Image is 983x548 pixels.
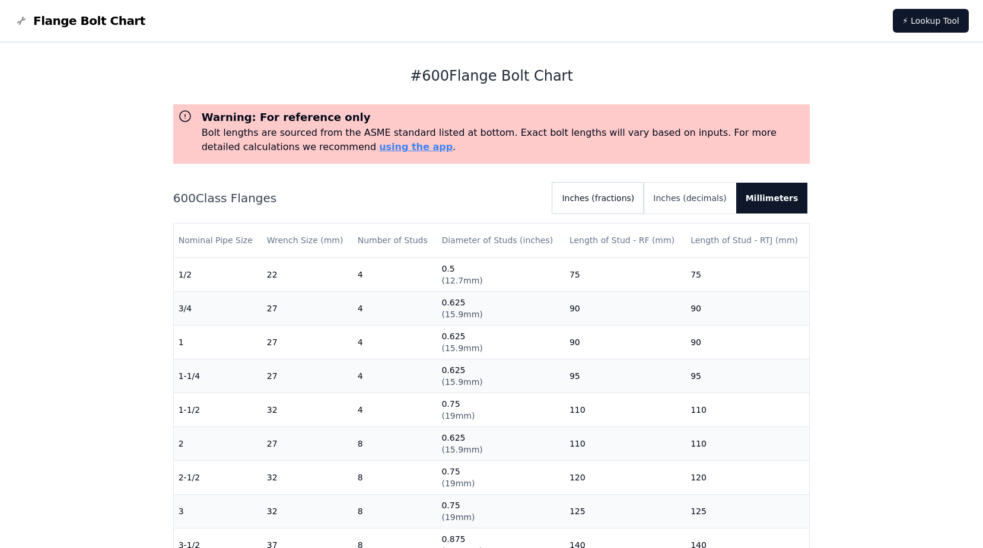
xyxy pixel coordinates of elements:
td: 90 [686,291,809,325]
td: 0.625 [437,291,564,325]
td: 110 [565,426,686,460]
td: 110 [686,426,809,460]
td: 8 [353,426,437,460]
span: ( 15.9mm ) [441,310,482,319]
td: 90 [686,325,809,359]
span: ( 19mm ) [441,479,475,488]
a: ⚡ Lookup Tool [893,9,969,33]
th: Diameter of Studs (inches) [437,224,564,257]
span: ( 15.9mm ) [441,377,482,387]
td: 75 [686,257,809,291]
td: 1/2 [174,257,262,291]
td: 1-1/4 [174,359,262,393]
p: Bolt lengths are sourced from the ASME standard listed at bottom. Exact bolt lengths will vary ba... [202,126,806,154]
td: 8 [353,494,437,528]
td: 0.625 [437,359,564,393]
td: 0.625 [437,426,564,460]
td: 4 [353,393,437,426]
img: Flange Bolt Chart Logo [14,14,28,28]
td: 120 [686,460,809,494]
td: 27 [262,291,353,325]
th: Number of Studs [353,224,437,257]
span: Flange Bolt Chart [33,12,145,29]
td: 8 [353,460,437,494]
td: 3 [174,494,262,528]
h2: 600 Class Flanges [173,190,543,206]
td: 125 [565,494,686,528]
td: 2 [174,426,262,460]
td: 120 [565,460,686,494]
td: 22 [262,257,353,291]
a: using the app [379,141,453,152]
th: Nominal Pipe Size [174,224,262,257]
td: 0.75 [437,460,564,494]
span: ( 12.7mm ) [441,276,482,285]
span: ( 15.9mm ) [441,445,482,454]
td: 95 [686,359,809,393]
td: 110 [686,393,809,426]
td: 90 [565,291,686,325]
td: 27 [262,325,353,359]
td: 125 [686,494,809,528]
td: 95 [565,359,686,393]
td: 0.75 [437,494,564,528]
td: 1 [174,325,262,359]
td: 4 [353,291,437,325]
td: 27 [262,426,353,460]
td: 1-1/2 [174,393,262,426]
th: Length of Stud - RTJ (mm) [686,224,809,257]
button: Inches (fractions) [552,183,644,214]
td: 32 [262,460,353,494]
span: ( 19mm ) [441,411,475,420]
td: 110 [565,393,686,426]
td: 27 [262,359,353,393]
td: 90 [565,325,686,359]
td: 4 [353,257,437,291]
td: 75 [565,257,686,291]
td: 4 [353,359,437,393]
th: Length of Stud - RF (mm) [565,224,686,257]
td: 32 [262,494,353,528]
td: 2-1/2 [174,460,262,494]
a: Flange Bolt Chart LogoFlange Bolt Chart [14,12,145,29]
td: 0.625 [437,325,564,359]
td: 0.5 [437,257,564,291]
td: 3/4 [174,291,262,325]
span: ( 15.9mm ) [441,343,482,353]
button: Millimeters [736,183,808,214]
span: ( 19mm ) [441,512,475,522]
h1: # 600 Flange Bolt Chart [173,66,810,85]
td: 4 [353,325,437,359]
h3: Warning: For reference only [202,109,806,126]
td: 32 [262,393,353,426]
th: Wrench Size (mm) [262,224,353,257]
td: 0.75 [437,393,564,426]
button: Inches (decimals) [644,183,736,214]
